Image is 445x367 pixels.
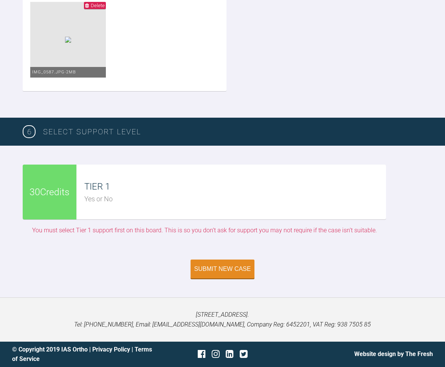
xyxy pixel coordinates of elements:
[91,3,105,8] span: Delete
[43,126,422,138] h3: SELECT SUPPORT LEVEL
[32,70,76,75] span: IMG_0587.JPG - 2MB
[354,350,433,358] a: Website design by The Fresh
[29,187,70,197] span: 30 Credits
[194,266,251,272] div: Submit New Case
[23,225,386,235] div: You must select Tier 1 support first on this board. This is so you don’t ask for support you may ...
[92,346,130,353] a: Privacy Policy
[23,125,36,138] span: 6
[191,260,255,278] button: Submit New Case
[65,37,71,43] img: 92830e6c-c7db-4198-9fd5-7343c34eae35
[84,194,386,205] div: Yes or No
[12,310,433,329] p: [STREET_ADDRESS]. Tel: [PHONE_NUMBER], Email: [EMAIL_ADDRESS][DOMAIN_NAME], Company Reg: 6452201,...
[12,345,152,364] div: © Copyright 2019 IAS Ortho | |
[84,179,386,194] div: TIER 1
